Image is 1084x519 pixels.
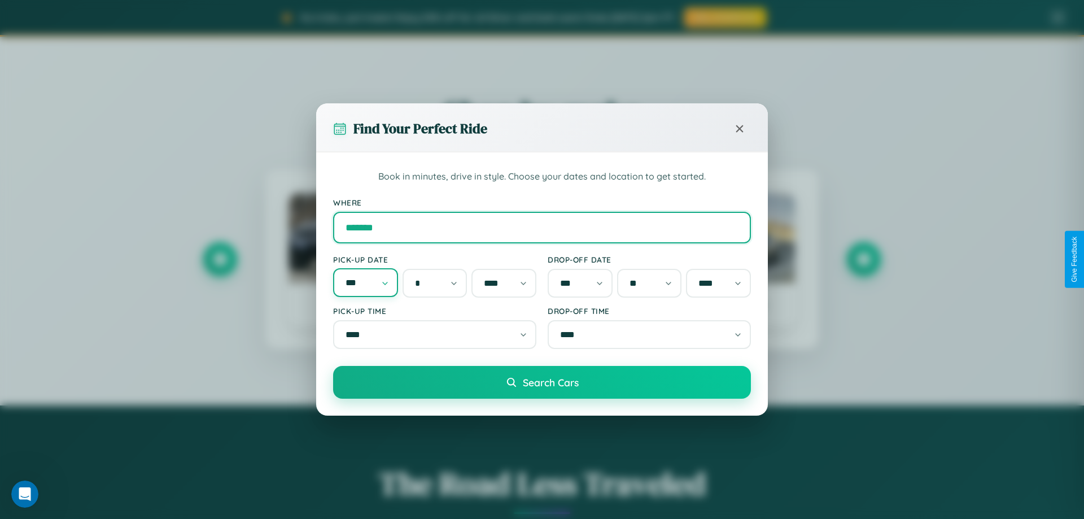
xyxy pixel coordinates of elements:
p: Book in minutes, drive in style. Choose your dates and location to get started. [333,169,751,184]
span: Search Cars [523,376,579,389]
label: Pick-up Date [333,255,536,264]
h3: Find Your Perfect Ride [353,119,487,138]
label: Drop-off Time [548,306,751,316]
button: Search Cars [333,366,751,399]
label: Pick-up Time [333,306,536,316]
label: Drop-off Date [548,255,751,264]
label: Where [333,198,751,207]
